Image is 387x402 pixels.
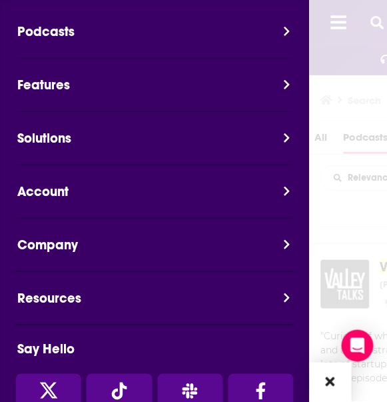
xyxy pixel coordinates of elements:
div: Open Intercom Messenger [342,330,374,362]
button: Account [4,181,314,218]
button: Resources [4,288,314,325]
button: Features [4,75,314,111]
button: Solutions [4,128,314,165]
button: Company [4,235,314,271]
div: Say Hello [4,341,292,358]
button: Podcasts [4,21,314,58]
